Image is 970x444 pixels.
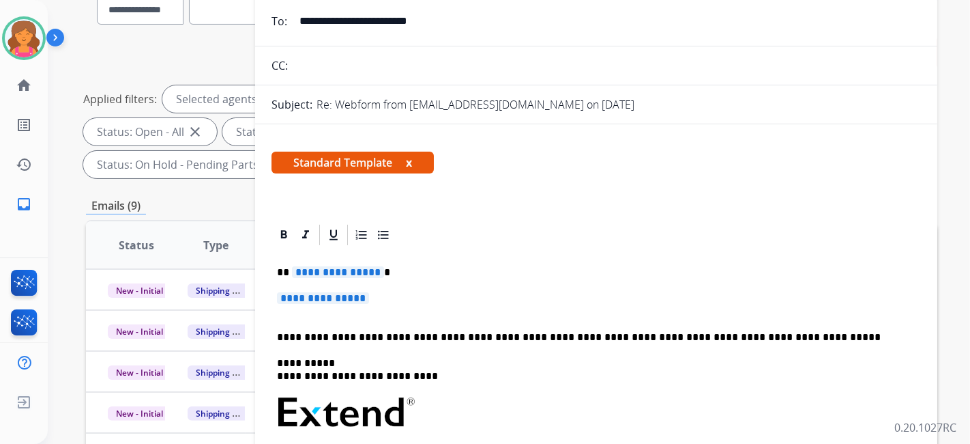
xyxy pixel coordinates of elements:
span: New - Initial [108,283,171,298]
p: Applied filters: [83,91,157,107]
span: New - Initial [108,406,171,421]
p: Subject: [271,96,312,113]
span: Type [204,237,229,253]
div: Status: On Hold - Pending Parts [83,151,291,178]
mat-icon: close [187,124,203,140]
div: Status: New - Initial [222,118,366,145]
p: 0.20.1027RC [894,419,956,436]
div: Italic [295,225,316,245]
p: To: [271,13,287,29]
div: Underline [323,225,344,245]
span: Standard Template [271,152,434,174]
span: Shipping Protection [188,324,281,339]
span: Shipping Protection [188,406,281,421]
div: Ordered List [351,225,372,245]
div: Selected agents: 1 [162,85,282,113]
span: New - Initial [108,365,171,380]
mat-icon: inbox [16,196,32,212]
div: Bold [274,225,294,245]
img: avatar [5,19,43,57]
span: New - Initial [108,324,171,339]
mat-icon: list_alt [16,117,32,133]
mat-icon: home [16,77,32,94]
p: Emails (9) [86,197,146,214]
span: Shipping Protection [188,283,281,298]
div: Bullet List [373,225,394,245]
div: Status: Open - All [83,118,217,145]
mat-icon: history [16,156,32,173]
span: Status [119,237,154,253]
p: CC: [271,57,288,74]
span: Shipping Protection [188,365,281,380]
p: Re: Webform from [EMAIL_ADDRESS][DOMAIN_NAME] on [DATE] [317,96,634,113]
button: x [406,154,412,171]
